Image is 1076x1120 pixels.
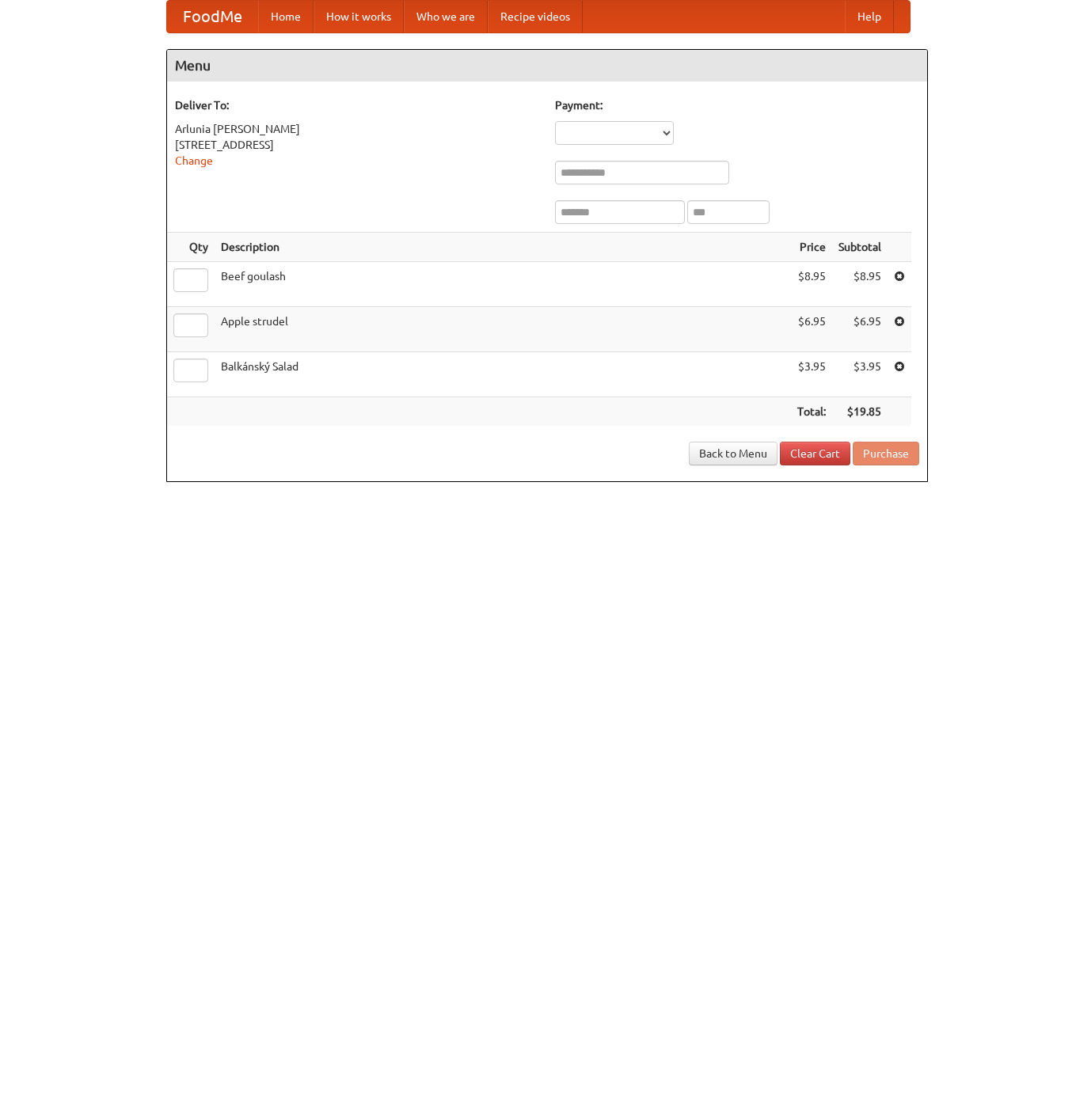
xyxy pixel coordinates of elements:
[215,233,791,262] th: Description
[175,97,539,113] h5: Deliver To:
[791,233,832,262] th: Price
[832,233,888,262] th: Subtotal
[780,442,850,465] a: Clear Cart
[215,307,791,352] td: Apple strudel
[689,442,778,465] a: Back to Menu
[832,307,888,352] td: $6.95
[853,442,919,465] button: Purchase
[832,352,888,397] td: $3.95
[215,262,791,307] td: Beef goulash
[791,307,832,352] td: $6.95
[175,154,213,167] a: Change
[791,397,832,427] th: Total:
[791,262,832,307] td: $8.95
[167,233,215,262] th: Qty
[488,1,583,32] a: Recipe videos
[175,137,539,153] div: [STREET_ADDRESS]
[314,1,404,32] a: How it works
[215,352,791,397] td: Balkánský Salad
[832,397,888,427] th: $19.85
[167,50,927,82] h4: Menu
[845,1,894,32] a: Help
[404,1,488,32] a: Who we are
[832,262,888,307] td: $8.95
[791,352,832,397] td: $3.95
[555,97,919,113] h5: Payment:
[258,1,314,32] a: Home
[167,1,258,32] a: FoodMe
[175,121,539,137] div: Arlunia [PERSON_NAME]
